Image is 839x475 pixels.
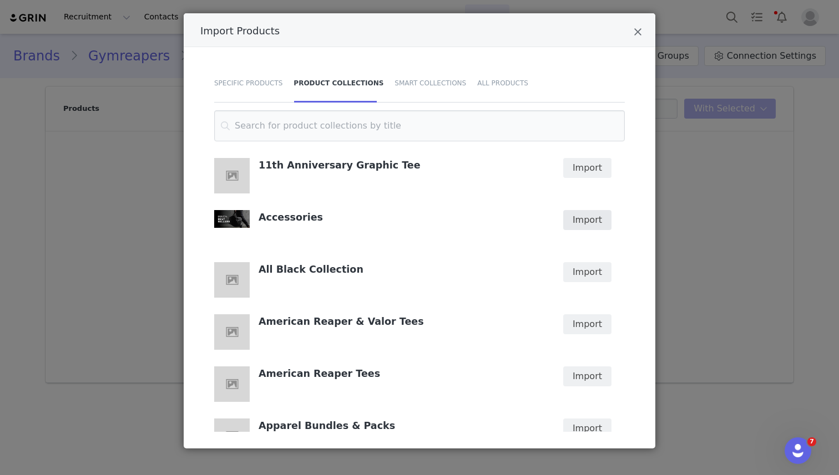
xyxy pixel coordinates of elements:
div: Specific Products [214,64,288,103]
img: American Reaper Tees [214,366,250,402]
div: Import Products [184,13,655,448]
button: Import [563,262,611,282]
span: 7 [807,437,816,446]
button: Import [563,210,611,230]
button: Close [634,27,642,40]
img: 11th Anniversary Graphic Tee [214,158,250,193]
div: All Products [472,64,528,103]
h4: 11th Anniversary Graphic Tee [259,158,543,171]
h4: American Reaper & Valor Tees [259,314,543,328]
h4: All Black Collection [259,262,543,275]
input: Search for product collections by title [214,110,625,141]
div: Smart Collections [389,64,472,103]
h4: Apparel Bundles & Packs [259,418,543,432]
img: All Black Collection [214,262,250,298]
div: Product Collections [288,64,389,103]
iframe: Intercom live chat [785,437,811,464]
button: Import [563,366,611,386]
img: Apparel Bundles & Packs [214,418,250,454]
button: Import [563,418,611,438]
img: Accessories [214,210,250,228]
h4: American Reaper Tees [259,366,543,380]
img: American Reaper & Valor Tees [214,314,250,350]
h4: Accessories [259,210,543,223]
button: Import [563,158,611,178]
span: Import Products [200,25,280,37]
button: Import [563,314,611,334]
